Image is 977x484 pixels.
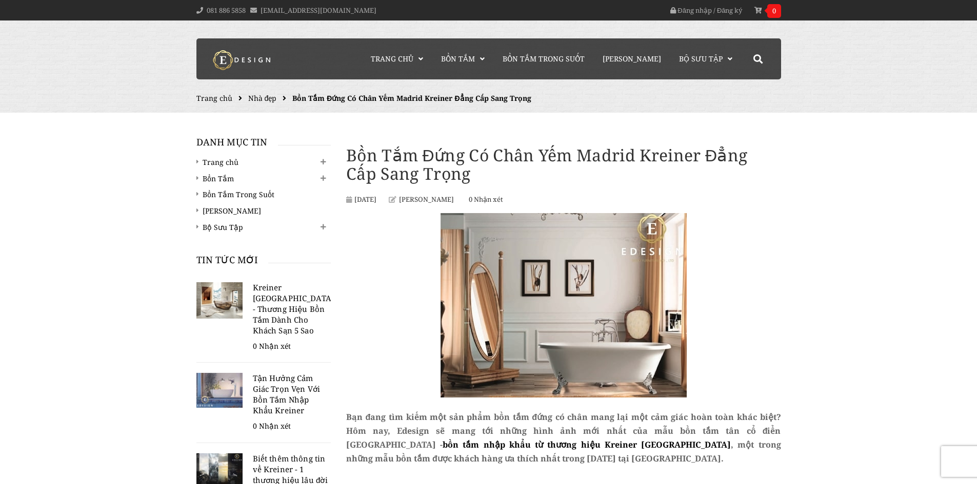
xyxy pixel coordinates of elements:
a: Bồn Tắm Trong Suốt [495,38,592,79]
a: Trang chủ [198,156,329,169]
span: Bồn Tắm Trong Suốt [503,54,585,64]
span: 0 Nhận xét [253,341,291,351]
a: Bồn Tắm Trong Suốt [198,188,329,201]
span: [PERSON_NAME] [603,54,661,64]
strong: Bạn đang tìm kiếm một sản phẩm bồn tắm đứng có chân mang lại một cảm giác hoàn toàn khác biệt? Hô... [346,411,781,465]
a: Bộ Sưu Tập [671,38,740,79]
img: Kreiner Germany - Thương Hiệu Bồn Tắm Dành Cho Khách Sạn 5 Sao [196,282,243,319]
a: Bộ Sưu Tập [198,221,329,234]
span: Danh mục tin [196,136,268,148]
span: Bồn Tắm Đứng Có Chân Yếm Madrid Kreiner Đẳng Cấp Sang Trọng [292,93,531,103]
a: [PERSON_NAME] [595,38,669,79]
span: [PERSON_NAME] [389,195,464,204]
span: Bồn Tắm Đứng Có Chân Yếm Madrid Kreiner Đẳng Cấp Sang Trọng [346,144,747,184]
a: 081 886 5858 [207,6,246,15]
a: Kreiner [GEOGRAPHIC_DATA] - Thương Hiệu Bồn Tắm Dành Cho Khách Sạn 5 Sao [253,282,334,335]
span: Trang chủ [371,54,413,64]
a: Trang chủ [363,38,431,79]
a: [PERSON_NAME] [198,205,329,217]
span: Bộ Sưu Tập [679,54,723,64]
span: Bồn Tắm [441,54,475,64]
a: Nhà đẹp [248,93,277,103]
span: 0 [767,4,781,18]
img: logo Kreiner Germany - Edesign Interior [204,50,281,70]
span: 0 Nhận xét [466,195,513,204]
a: Tin tức mới [196,254,258,266]
a: Bồn Tắm [198,173,329,185]
a: Bồn Tắm [433,38,492,79]
a: [EMAIL_ADDRESS][DOMAIN_NAME] [261,6,376,15]
img: Bồn Tắm Đứng Có Chân Yếm Madrid Kreiner Đẳng Cấp Sang Trọng [441,213,687,397]
span: [DATE] [346,195,387,204]
a: Trang chủ [196,93,232,103]
img: Tận Hưởng Cảm Giác Trọn Vẹn Với Bồn Tắm Nhập Khẩu Kreiner [196,373,243,408]
span: / [713,6,715,15]
a: Tận Hưởng Cảm Giác Trọn Vẹn Với Bồn Tắm Nhập Khẩu Kreiner [253,373,321,415]
a: bồn tắm nhập khẩu từ thương hiệu Kreiner [GEOGRAPHIC_DATA] [443,439,731,450]
span: 0 Nhận xét [253,421,291,431]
